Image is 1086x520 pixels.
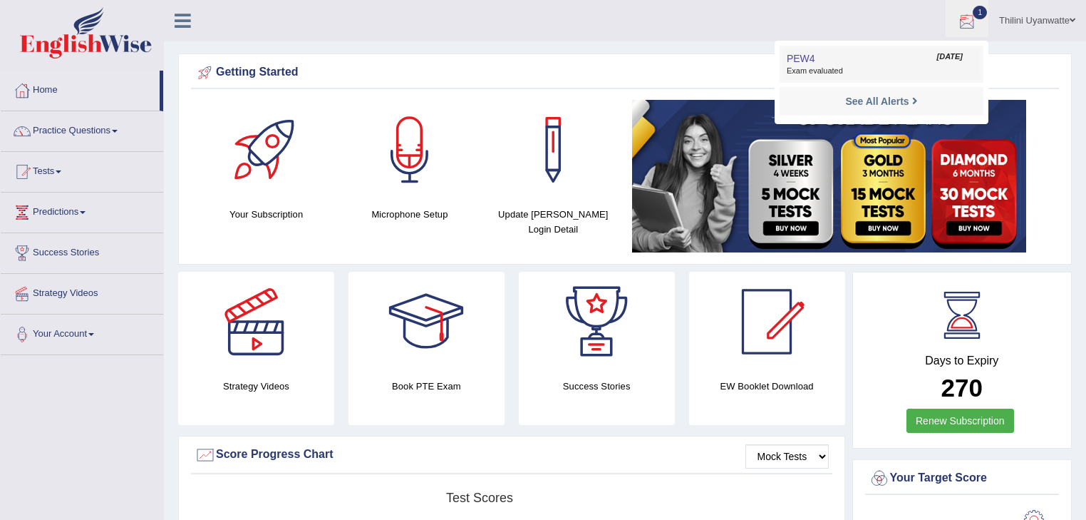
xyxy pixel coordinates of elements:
h4: EW Booklet Download [689,379,845,394]
a: Success Stories [1,233,163,269]
a: Tests [1,152,163,188]
a: Your Account [1,315,163,350]
h4: Success Stories [519,379,675,394]
a: Predictions [1,193,163,228]
h4: Days to Expiry [869,355,1056,367]
span: PEW4 [787,53,815,64]
a: Strategy Videos [1,274,163,310]
div: Score Progress Chart [195,444,829,466]
img: small5.jpg [632,100,1026,253]
a: See All Alerts [842,93,921,109]
h4: Update [PERSON_NAME] Login Detail [489,207,618,237]
tspan: Test scores [446,491,513,505]
h4: Your Subscription [202,207,331,222]
div: Your Target Score [869,468,1056,489]
a: Renew Subscription [906,409,1014,433]
span: [DATE] [937,51,963,63]
strong: See All Alerts [845,96,909,107]
a: Practice Questions [1,111,163,147]
h4: Strategy Videos [178,379,334,394]
h4: Microphone Setup [345,207,474,222]
span: 1 [973,6,987,19]
b: 270 [941,374,983,402]
a: Home [1,71,160,106]
h4: Book PTE Exam [348,379,505,394]
span: Exam evaluated [787,66,976,77]
a: PEW4 [DATE] Exam evaluated [783,49,980,79]
div: Getting Started [195,62,1055,83]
